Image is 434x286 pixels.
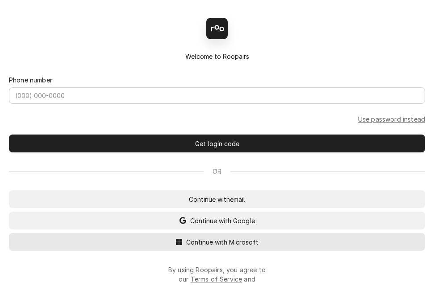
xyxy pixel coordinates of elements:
[9,212,425,229] button: Continue with Google
[9,190,425,208] button: Continue withemail
[9,135,425,152] button: Get login code
[191,275,242,283] a: Terms of Service
[9,75,52,85] label: Phone number
[9,87,425,104] input: (000) 000-0000
[9,233,425,251] button: Continue with Microsoft
[184,237,260,247] span: Continue with Microsoft
[188,216,257,225] span: Continue with Google
[187,195,247,204] span: Continue with email
[9,52,425,61] div: Welcome to Roopairs
[358,114,425,124] a: Go to Phone and password form
[193,139,241,148] span: Get login code
[9,167,425,176] div: Or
